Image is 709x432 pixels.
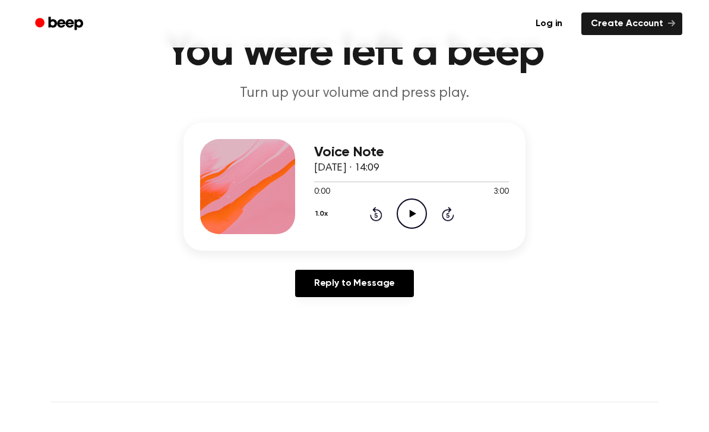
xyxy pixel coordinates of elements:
h3: Voice Note [314,144,509,160]
a: Log in [524,10,574,37]
a: Create Account [581,12,682,35]
span: 3:00 [493,186,509,198]
span: 0:00 [314,186,330,198]
button: 1.0x [314,204,332,224]
a: Reply to Message [295,270,414,297]
span: [DATE] · 14:09 [314,163,379,174]
h1: You were left a beep [50,31,659,74]
p: Turn up your volume and press play. [126,84,583,103]
a: Beep [27,12,94,36]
